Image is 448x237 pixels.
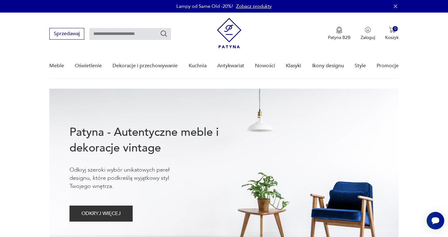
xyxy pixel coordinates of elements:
button: 0Koszyk [385,27,399,41]
a: Nowości [255,54,275,78]
img: Ikona koszyka [389,27,395,33]
iframe: Smartsupp widget button [427,212,444,229]
p: Odkryj szeroki wybór unikatowych pereł designu, które podkreślą wyjątkowy styl Twojego wnętrza. [69,166,189,190]
a: Antykwariat [217,54,244,78]
img: Patyna - sklep z meblami i dekoracjami vintage [217,18,241,48]
button: Zaloguj [361,27,375,41]
a: Style [355,54,366,78]
a: Ikona medaluPatyna B2B [328,27,351,41]
a: Sprzedawaj [49,32,84,36]
a: Zobacz produkty [236,3,272,9]
a: Klasyki [286,54,301,78]
button: ODKRYJ WIĘCEJ [69,206,133,222]
h1: Patyna - Autentyczne meble i dekoracje vintage [69,124,239,156]
p: Patyna B2B [328,35,351,41]
p: Koszyk [385,35,399,41]
button: Sprzedawaj [49,28,84,40]
img: Ikona medalu [336,27,342,34]
p: Zaloguj [361,35,375,41]
img: Ikonka użytkownika [365,27,371,33]
a: Promocje [377,54,399,78]
div: 0 [393,26,398,31]
a: Oświetlenie [75,54,102,78]
button: Szukaj [160,30,168,37]
a: Kuchnia [189,54,207,78]
a: Ikony designu [312,54,344,78]
button: Patyna B2B [328,27,351,41]
a: Meble [49,54,64,78]
p: Lampy od Same Old -20%! [176,3,233,9]
a: ODKRYJ WIĘCEJ [69,212,133,216]
a: Dekoracje i przechowywanie [113,54,178,78]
